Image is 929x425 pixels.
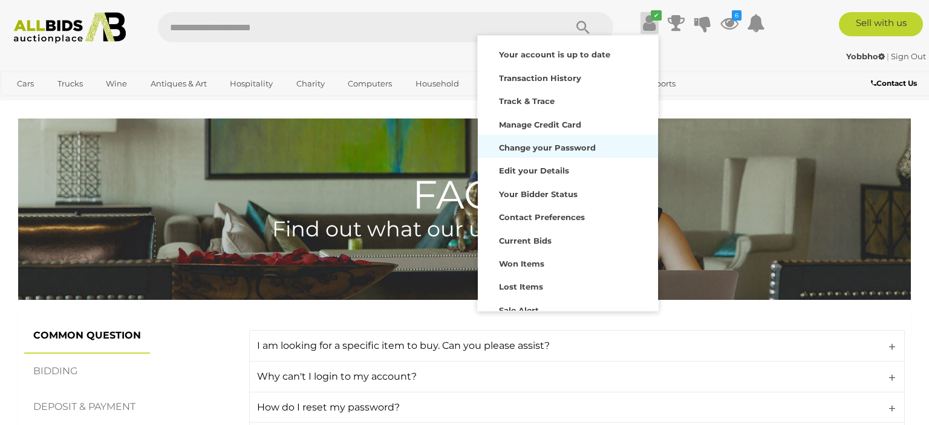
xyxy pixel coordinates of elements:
a: Hospitality [222,74,281,94]
a: Current Bids [478,228,658,251]
a: How do I reset my password? [249,392,905,423]
h4: I am looking for a specific item to buy. Can you please assist? [257,340,893,351]
a: Track & Trace [478,88,658,111]
i: ✔ [651,10,662,21]
a: Contact Preferences [478,204,658,227]
a: Antiques & Art [143,74,215,94]
a: Wine [98,74,135,94]
strong: Edit your Details [499,166,569,175]
a: Household [408,74,467,94]
a: Edit your Details [478,158,658,181]
a: Yobbho [846,51,887,61]
a: Computers [340,74,400,94]
a: Lost Items [478,274,658,297]
strong: Yobbho [846,51,885,61]
h4: How do I reset my password? [257,402,893,413]
strong: Manage Credit Card [499,120,581,129]
strong: Won Items [499,259,544,268]
strong: Your account is up to date [499,50,610,59]
a: Sports [643,74,683,94]
a: Contact Us [871,77,920,90]
a: Sign Out [891,51,926,61]
strong: Current Bids [499,236,552,245]
a: COMMON QUESTION [24,318,150,354]
a: Sale Alert [478,297,658,320]
a: Industrial [474,74,528,94]
strong: Transaction History [499,73,581,83]
a: Transaction History [478,65,658,88]
span: | [887,51,889,61]
a: 6 [720,12,738,34]
a: Your Bidder Status [478,181,658,204]
a: DEPOSIT & PAYMENT [24,389,145,425]
a: Manage Credit Card [478,112,658,135]
a: Your account is up to date [478,42,658,65]
button: Search [553,12,613,42]
b: Contact Us [871,79,917,88]
a: ✔ [641,12,659,34]
strong: Change your Password [499,143,596,152]
a: Sell with us [839,12,923,36]
h4: Why can't I login to my account? [257,371,893,382]
a: Change your Password [478,135,658,158]
h4: Find out what our users often ask us [18,218,911,241]
a: Trucks [50,74,91,94]
a: Charity [288,74,333,94]
strong: Sale Alert [499,305,539,315]
i: 6 [732,10,742,21]
a: BIDDING [24,354,86,389]
a: Cars [9,74,42,94]
a: [GEOGRAPHIC_DATA] [9,94,111,114]
strong: Contact Preferences [499,212,585,222]
strong: Lost Items [499,282,543,291]
strong: Your Bidder Status [499,189,578,199]
h1: FAQs [18,118,911,216]
a: Why can't I login to my account? [249,361,905,392]
strong: Track & Trace [499,96,555,106]
a: I am looking for a specific item to buy. Can you please assist? [249,330,905,362]
img: Allbids.com.au [7,12,133,44]
a: Won Items [478,251,658,274]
